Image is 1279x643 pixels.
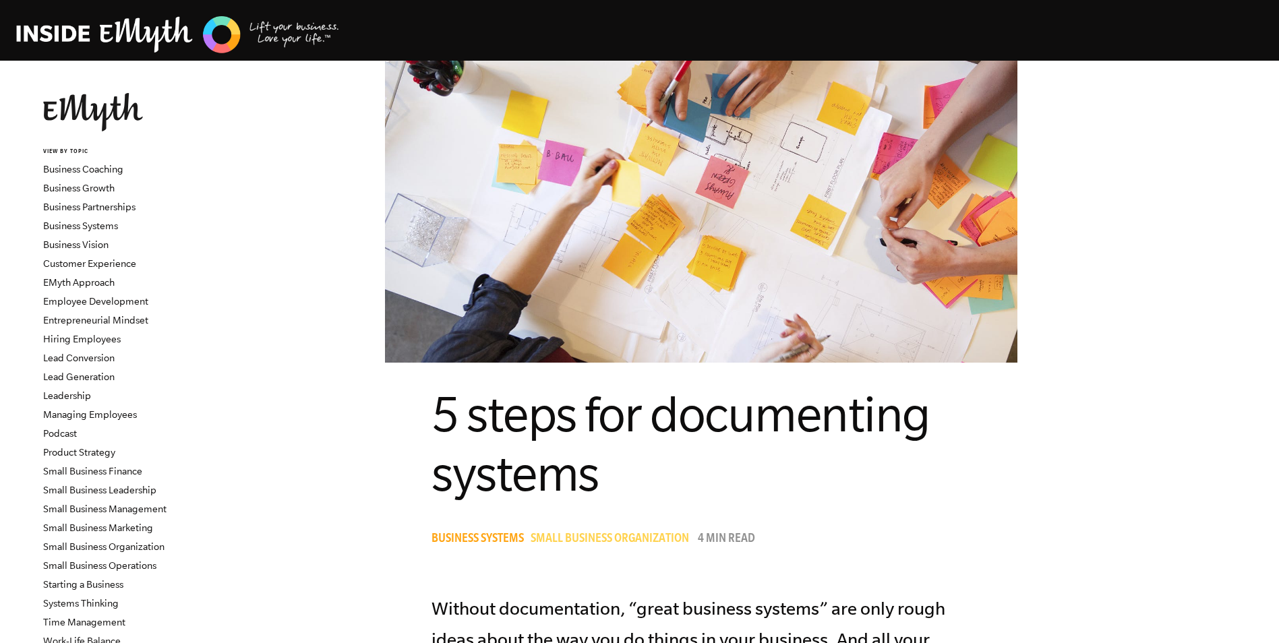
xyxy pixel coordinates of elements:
a: Business Partnerships [43,202,136,212]
a: Lead Conversion [43,353,115,363]
a: Managing Employees [43,409,137,420]
a: Product Strategy [43,447,115,458]
a: Hiring Employees [43,334,121,344]
a: Small Business Operations [43,560,156,571]
span: Small Business Organization [531,533,689,547]
a: Business Coaching [43,164,123,175]
a: Small Business Organization [531,533,696,547]
a: Leadership [43,390,91,401]
img: EMyth [43,93,143,131]
a: Lead Generation [43,371,115,382]
p: 4 min read [698,533,755,547]
a: Entrepreneurial Mindset [43,315,148,326]
a: Time Management [43,617,125,627]
h6: VIEW BY TOPIC [43,148,206,156]
a: Starting a Business [43,579,123,590]
a: Small Business Organization [43,541,165,552]
a: Small Business Marketing [43,522,153,533]
a: Small Business Leadership [43,485,156,495]
a: Business Growth [43,183,115,193]
a: Business Vision [43,239,109,250]
a: EMyth Approach [43,277,115,288]
img: EMyth Business Coaching [16,14,340,55]
a: Business Systems [43,220,118,231]
iframe: Chat Widget [1212,578,1279,643]
span: Business Systems [432,533,524,547]
a: Systems Thinking [43,598,119,609]
a: Small Business Management [43,503,167,514]
a: Podcast [43,428,77,439]
a: Customer Experience [43,258,136,269]
a: Small Business Finance [43,466,142,477]
a: Business Systems [432,533,531,547]
span: 5 steps for documenting systems [432,386,930,501]
a: Employee Development [43,296,148,307]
